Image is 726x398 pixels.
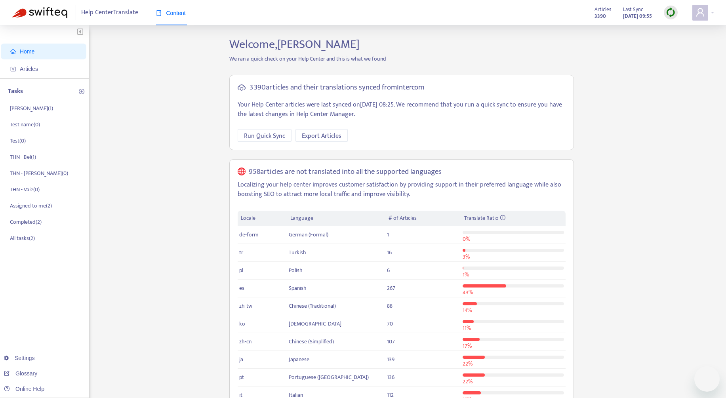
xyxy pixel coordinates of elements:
span: 17 % [463,341,472,350]
span: account-book [10,66,16,72]
span: Articles [20,66,38,72]
p: Your Help Center articles were last synced on [DATE] 08:25 . We recommend that you run a quick sy... [238,100,566,119]
span: 6 [387,266,390,275]
a: Glossary [4,370,37,377]
span: Home [20,48,34,55]
span: 139 [387,355,394,364]
strong: [DATE] 09:55 [623,12,652,21]
p: Test ( 0 ) [10,137,26,145]
a: Online Help [4,386,44,392]
p: Localizing your help center improves customer satisfaction by providing support in their preferre... [238,180,566,199]
span: Export Articles [302,131,341,141]
span: Turkish [289,248,306,257]
strong: 3390 [595,12,606,21]
span: 1 [387,230,389,239]
span: 1 % [463,270,469,279]
span: ja [239,355,243,364]
th: # of Articles [385,211,461,226]
span: pt [239,373,244,382]
p: Assigned to me ( 2 ) [10,202,52,210]
span: Help Center Translate [81,5,138,20]
span: zh-tw [239,301,252,310]
span: 107 [387,337,395,346]
p: THN - Vale ( 0 ) [10,185,40,194]
span: global [238,168,246,177]
a: Settings [4,355,35,361]
span: Content [156,10,186,16]
th: Locale [238,211,287,226]
span: Japanese [289,355,309,364]
button: Export Articles [295,129,348,142]
span: Run Quick Sync [244,131,285,141]
th: Language [287,211,385,226]
img: sync.dc5367851b00ba804db3.png [666,8,676,17]
span: 136 [387,373,394,382]
span: 3 % [463,252,470,261]
h5: 3 390 articles and their translations synced from Intercom [250,83,424,92]
p: THN - Bel ( 1 ) [10,153,36,161]
span: 16 [387,248,392,257]
span: 88 [387,301,393,310]
span: 14 % [463,306,472,315]
div: Translate Ratio [464,214,562,223]
span: 22 % [463,377,473,386]
p: Tasks [8,87,23,96]
p: Completed ( 2 ) [10,218,42,226]
span: Chinese (Simplified) [289,337,334,346]
span: 22 % [463,359,473,368]
span: home [10,49,16,54]
span: user [696,8,705,17]
span: de-form [239,230,259,239]
span: 267 [387,284,395,293]
span: German (Formal) [289,230,328,239]
span: Last Sync [623,5,643,14]
span: plus-circle [79,89,84,94]
span: [DEMOGRAPHIC_DATA] [289,319,341,328]
span: Welcome, [PERSON_NAME] [229,34,360,54]
p: [PERSON_NAME] ( 1 ) [10,104,53,112]
span: es [239,284,244,293]
span: cloud-sync [238,84,246,91]
span: 0 % [463,234,470,244]
span: ko [239,319,245,328]
span: book [156,10,162,16]
span: tr [239,248,243,257]
span: 70 [387,319,393,328]
span: pl [239,266,243,275]
h5: 958 articles are not translated into all the supported languages [249,168,442,177]
img: Swifteq [12,7,67,18]
span: 43 % [463,288,473,297]
iframe: Button to launch messaging window [694,366,720,392]
p: We ran a quick check on your Help Center and this is what we found [223,55,580,63]
span: Spanish [289,284,307,293]
span: Polish [289,266,303,275]
span: 11 % [463,324,471,333]
span: zh-cn [239,337,252,346]
span: Articles [595,5,611,14]
span: Chinese (Traditional) [289,301,336,310]
p: Test name ( 0 ) [10,120,40,129]
button: Run Quick Sync [238,129,292,142]
span: Portuguese ([GEOGRAPHIC_DATA]) [289,373,369,382]
p: THN - [PERSON_NAME] ( 0 ) [10,169,68,177]
p: All tasks ( 2 ) [10,234,35,242]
